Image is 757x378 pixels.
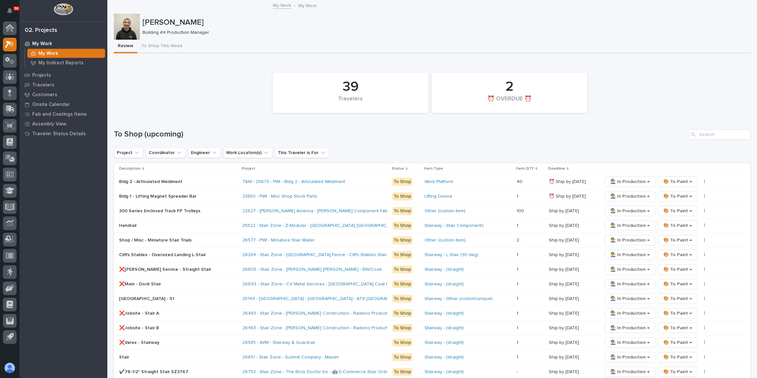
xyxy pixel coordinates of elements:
span: 🎨 To Paint → [663,309,692,317]
p: ❌Main - Dock Stair [119,280,162,287]
p: 100 [517,207,525,214]
button: 👨‍🏭 In Production → [605,191,655,202]
p: 2 [517,236,520,243]
p: ⏰ Ship by [DATE] [549,192,587,199]
div: To Shop [392,207,412,215]
button: 🎨 To Paint → [658,279,697,289]
span: 🎨 To Paint → [663,280,692,288]
p: Status [392,165,404,172]
p: Ship by [DATE] [549,222,580,228]
button: 🎨 To Paint → [658,206,697,216]
div: To Shop [392,222,412,230]
div: 2 [443,79,576,95]
p: Ship by [DATE] [549,339,580,345]
p: Ship by [DATE] [549,324,580,331]
button: 🎨 To Paint → [658,264,697,275]
p: 1 [517,222,520,228]
div: To Shop [392,339,412,347]
a: Fab and Coatings Items [20,109,107,119]
span: 🎨 To Paint → [663,339,692,346]
p: Shop / Misc - Miniature Stair Trials [119,236,193,243]
span: 👨‍🏭 In Production → [610,353,650,361]
button: 👨‍🏭 In Production → [605,279,655,289]
div: Notifications56 [8,8,17,18]
tr: ❌[PERSON_NAME] Service - Straight Stair❌[PERSON_NAME] Service - Straight Stair 26605 - Stair Zone... [114,262,750,277]
a: Stairway - (straight) [425,369,464,375]
p: Cliffs Stables - Oversized Landing L-Stair [119,251,207,258]
div: Travelers [284,96,417,109]
span: 👨‍🏭 In Production → [610,251,650,259]
p: Projects [32,72,51,78]
button: 🎨 To Paint → [658,235,697,245]
span: 👨‍🏭 In Production → [610,266,650,273]
button: Review [114,40,137,53]
p: ❌Jobsite - Stair A [119,309,160,316]
p: 1 [517,324,520,331]
span: 👨‍🏭 In Production → [610,192,650,200]
a: Stairway - (straight) [425,340,464,345]
img: Workspace Logo [54,3,73,15]
a: 26753 - Stair Zone - The Brick Doctor Inc - 🤖 E-Commerce Stair Order [242,369,390,375]
a: My Indirect Reports [25,58,107,67]
a: Stairway - (straight) [425,311,464,316]
tr: Bldg 1 - Lifting Magnet Spreader BarBldg 1 - Lifting Magnet Spreader Bar 23850 - PWI - Misc Shop ... [114,189,750,204]
button: 👨‍🏭 In Production → [605,206,655,216]
a: My Work [25,49,107,58]
p: Traveler Status Details [32,131,86,137]
a: Stairway - (straight) [425,267,464,272]
tr: Shop / Misc - Miniature Stair TrialsShop / Misc - Miniature Stair Trials 26577 - PWI - Miniature ... [114,233,750,248]
div: 39 [284,79,417,95]
p: Ship by [DATE] [549,368,580,375]
div: To Shop [392,236,412,244]
input: Search [689,129,750,140]
a: Stairway - Other (custom/unique) [425,296,493,302]
div: ⏰ OVERDUE ⏰ [443,96,576,109]
button: 🎨 To Paint → [658,323,697,333]
span: 👨‍🏭 In Production → [610,178,650,186]
p: ⏰ Ship by [DATE] [549,178,587,185]
a: 22627 - [PERSON_NAME] America - [PERSON_NAME] Component Fab & Modification [242,208,418,214]
p: Item Type [424,165,443,172]
div: To Shop [392,280,412,288]
a: T&M - 25673 - PWI - Bldg 2 - Articulated Weldment [242,179,345,185]
a: 23850 - PWI - Misc Shop Stock Parts [242,194,317,199]
p: 56 [14,6,19,11]
p: ✔️78-1/2" Straight Stair SZ3767 [119,368,190,375]
p: 1 [517,353,520,360]
button: 👨‍🏭 In Production → [605,176,655,187]
tr: 300 Series Enclosed Track FP Trolleys300 Series Enclosed Track FP Trolleys 22627 - [PERSON_NAME] ... [114,204,750,218]
a: Stairway - (straight) [425,355,464,360]
p: Item QTY [516,165,534,172]
p: Fab and Coatings Items [32,111,87,117]
p: Ship by [DATE] [549,309,580,316]
p: 1 [517,339,520,345]
span: 🎨 To Paint → [663,266,692,273]
p: Bldg 1 - Lifting Magnet Spreader Bar [119,192,198,199]
div: To Shop [392,368,412,376]
div: To Shop [392,251,412,259]
p: Building #4 Production Manager [142,30,745,35]
span: 👨‍🏭 In Production → [610,222,650,229]
a: 25144 - [GEOGRAPHIC_DATA] - [GEOGRAPHIC_DATA] - ATX [GEOGRAPHIC_DATA] [242,296,411,302]
a: Stairway - Stair Components [425,223,484,228]
div: To Shop [392,295,412,303]
button: This Traveler is For [275,148,329,158]
p: Ship by [DATE] [549,207,580,214]
p: [GEOGRAPHIC_DATA] - S1 [119,295,176,302]
a: My Work [273,1,291,9]
a: 26693 - Stair Zone - CV Metal Services - [GEOGRAPHIC_DATA] Coat Factory Stair [242,281,412,287]
a: Customers [20,90,107,99]
p: Stair [119,353,130,360]
span: 🎨 To Paint → [663,295,692,303]
p: Assembly View [32,121,66,127]
p: Handrail [119,222,138,228]
p: Ship by [DATE] [549,266,580,272]
p: ❌Jobsite - Stair B [119,324,160,331]
button: 👨‍🏭 In Production → [605,352,655,362]
span: 🎨 To Paint → [663,207,692,215]
p: My Work [298,2,317,9]
button: 👨‍🏭 In Production → [605,308,655,319]
tr: [GEOGRAPHIC_DATA] - S1[GEOGRAPHIC_DATA] - S1 25144 - [GEOGRAPHIC_DATA] - [GEOGRAPHIC_DATA] - ATX ... [114,292,750,306]
p: 1 [517,192,520,199]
